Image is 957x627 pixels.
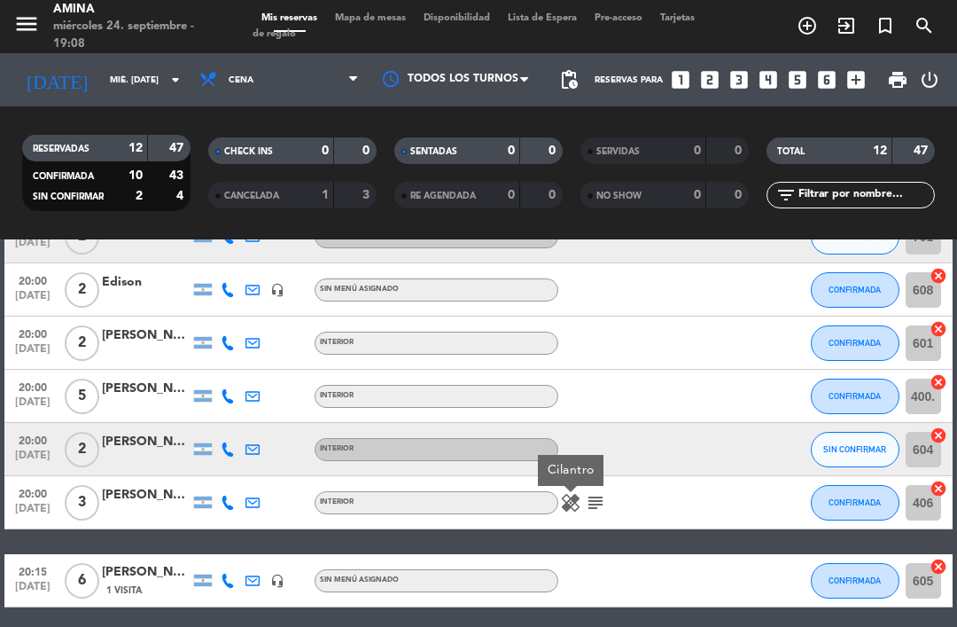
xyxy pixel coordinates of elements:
i: cancel [930,320,947,338]
i: cancel [930,427,947,444]
button: menu [13,11,40,43]
span: [DATE] [11,290,55,310]
span: 20:00 [11,376,55,396]
span: [DATE] [11,343,55,364]
strong: 0 [735,189,745,201]
i: [DATE] [13,61,101,98]
button: CONFIRMADA [811,485,899,521]
span: CONFIRMADA [829,576,881,585]
button: CONFIRMADA [811,272,899,308]
i: cancel [930,480,947,498]
i: cancel [930,267,947,285]
div: Edison [102,272,191,293]
div: miércoles 24. septiembre - 19:08 [53,18,226,52]
div: Amina [53,1,226,19]
i: add_circle_outline [797,15,818,36]
span: CANCELADA [224,192,279,200]
span: Mapa de mesas [326,13,415,23]
span: 20:15 [11,560,55,581]
span: CONFIRMADA [829,391,881,401]
span: SENTADAS [410,147,457,156]
i: looks_4 [757,68,780,91]
i: looks_3 [727,68,751,91]
strong: 0 [549,145,559,157]
span: CONFIRMADA [829,498,881,507]
strong: 0 [549,189,559,201]
i: arrow_drop_down [165,69,186,90]
strong: 1 [322,189,329,201]
span: SIN CONFIRMAR [33,192,104,201]
span: pending_actions [558,69,580,90]
strong: 3 [362,189,373,201]
span: 20:00 [11,482,55,503]
span: 1 Visita [106,584,142,598]
span: RESERVADAS [33,145,89,153]
i: looks_5 [786,68,809,91]
span: NO SHOW [596,192,642,200]
strong: 2 [136,190,143,202]
i: power_settings_new [919,69,940,90]
strong: 4 [176,190,187,202]
div: Cilantro [538,455,603,486]
span: 2 [65,272,99,308]
span: 20:00 [11,270,55,290]
i: looks_6 [815,68,838,91]
span: Reservas para [595,75,663,85]
strong: 47 [914,145,931,157]
span: EXTERIOR [320,232,355,239]
span: Mis reservas [253,13,326,23]
span: 20:00 [11,429,55,450]
span: [DATE] [11,503,55,523]
span: BUSCAR [905,11,944,41]
span: INTERIOR [320,445,354,452]
strong: 0 [508,189,515,201]
strong: 10 [128,169,143,182]
span: [DATE] [11,581,55,601]
i: exit_to_app [836,15,857,36]
div: [PERSON_NAME] [102,432,191,452]
button: CONFIRMADA [811,563,899,599]
span: Lista de Espera [499,13,586,23]
i: healing [560,492,581,513]
span: WALK IN [827,11,866,41]
div: [PERSON_NAME] [102,562,191,583]
i: looks_one [669,68,692,91]
span: Sin menú asignado [320,576,399,584]
i: menu [13,11,40,37]
span: CONFIRMADA [829,285,881,294]
i: turned_in_not [875,15,896,36]
strong: 12 [128,142,143,154]
div: [PERSON_NAME] [102,325,191,346]
span: Sin menú asignado [320,286,399,293]
strong: 0 [694,189,701,201]
i: subject [585,492,606,513]
i: cancel [930,373,947,391]
span: 20:00 [11,323,55,343]
span: print [887,69,908,90]
i: headset_mic [270,574,284,588]
span: INTERIOR [320,498,354,506]
span: 3 [65,485,99,521]
button: SIN CONFIRMAR [811,432,899,467]
span: Cena [229,75,253,85]
span: CONFIRMADA [829,338,881,348]
span: INTERIOR [320,339,354,346]
span: TOTAL [777,147,805,156]
span: [DATE] [11,450,55,470]
i: cancel [930,558,947,576]
button: CONFIRMADA [811,379,899,414]
i: filter_list [775,184,797,206]
button: CONFIRMADA [811,325,899,361]
span: [DATE] [11,396,55,417]
span: 2 [65,432,99,467]
div: [PERSON_NAME] [102,379,191,399]
strong: 0 [362,145,373,157]
input: Filtrar por nombre... [797,185,934,205]
span: Reserva especial [866,11,905,41]
span: SIN CONFIRMAR [823,444,886,454]
strong: 0 [322,145,329,157]
strong: 0 [694,145,701,157]
span: Pre-acceso [586,13,651,23]
span: INTERIOR [320,392,354,399]
i: add_box [844,68,868,91]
